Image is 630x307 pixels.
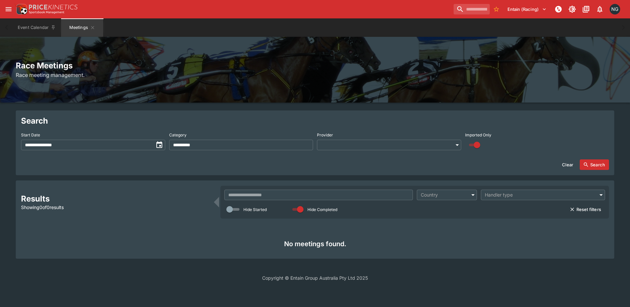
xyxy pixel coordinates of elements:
p: Imported Only [465,132,491,138]
button: Search [580,159,609,170]
h2: Results [21,194,210,204]
p: Hide Completed [307,207,337,212]
img: PriceKinetics Logo [14,3,28,16]
input: search [454,4,490,14]
button: NOT Connected to PK [552,3,564,15]
button: Clear [558,159,577,170]
button: Nick Goss [608,2,622,16]
button: Meetings [61,18,103,37]
button: Reset filters [566,204,605,215]
button: Event Calendar [14,18,60,37]
p: Start Date [21,132,40,138]
div: Country [421,192,466,198]
button: toggle date time picker [153,139,165,151]
button: Documentation [580,3,592,15]
div: Nick Goss [610,4,620,14]
p: Provider [317,132,333,138]
button: Notifications [594,3,606,15]
h4: No meetings found. [26,240,604,248]
img: Sportsbook Management [29,11,64,14]
div: Handler type [485,192,595,198]
p: Category [169,132,187,138]
h6: Race meeting management. [16,71,614,79]
button: No Bookmarks [491,4,502,14]
p: Hide Started [243,207,267,212]
img: PriceKinetics [29,5,78,10]
h2: Search [21,116,609,126]
p: Showing 0 of 0 results [21,204,210,211]
h2: Race Meetings [16,60,614,71]
button: Select Tenant [504,4,551,14]
button: Toggle light/dark mode [566,3,578,15]
button: open drawer [3,3,14,15]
